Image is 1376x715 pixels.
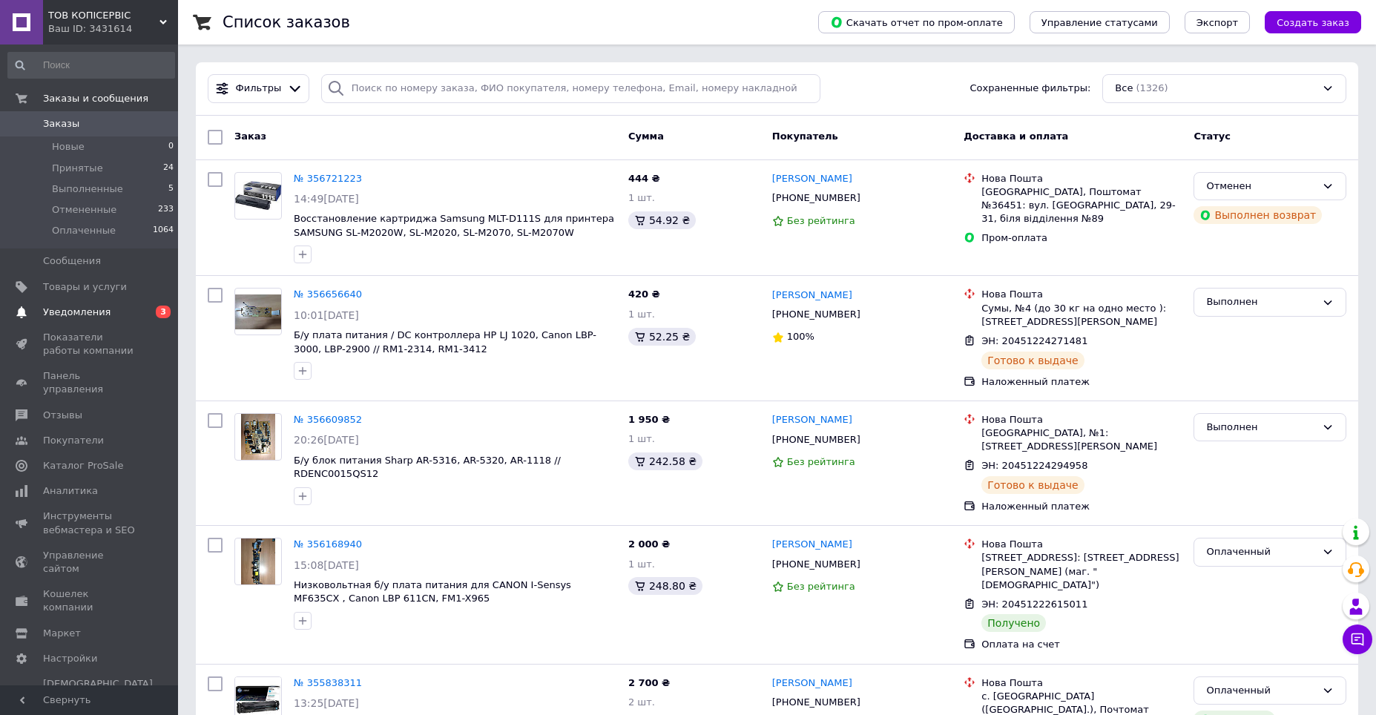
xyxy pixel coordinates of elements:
div: [GEOGRAPHIC_DATA], Поштомат №36451: вул. [GEOGRAPHIC_DATA], 29-31, біля відділення №89 [981,185,1182,226]
span: 10:01[DATE] [294,309,359,321]
a: [PERSON_NAME] [772,413,852,427]
div: Нова Пошта [981,676,1182,690]
span: 444 ₴ [628,173,660,184]
span: Управление статусами [1041,17,1158,28]
div: Наложенный платеж [981,375,1182,389]
div: Выполнен [1206,294,1316,310]
div: Готово к выдаче [981,352,1084,369]
span: (1326) [1136,82,1168,93]
span: Создать заказ [1277,17,1349,28]
span: Товары и услуги [43,280,127,294]
span: Оплаченные [52,224,116,237]
div: Нова Пошта [981,172,1182,185]
div: [GEOGRAPHIC_DATA], №1: [STREET_ADDRESS][PERSON_NAME] [981,426,1182,453]
span: Сумма [628,131,664,142]
a: [PERSON_NAME] [772,538,852,552]
a: № 356721223 [294,173,362,184]
a: [PERSON_NAME] [772,676,852,691]
span: Экспорт [1196,17,1238,28]
a: № 356168940 [294,538,362,550]
a: Создать заказ [1250,16,1361,27]
span: ЭН: 20451224271481 [981,335,1087,346]
img: Фото товару [235,294,281,329]
span: Отзывы [43,409,82,422]
img: Фото товару [241,538,276,584]
span: Фильтры [236,82,282,96]
div: [PHONE_NUMBER] [769,555,863,574]
span: Выполненные [52,182,123,196]
span: Каталог ProSale [43,459,123,472]
a: № 356656640 [294,289,362,300]
div: Выполнен [1206,420,1316,435]
div: [PHONE_NUMBER] [769,693,863,712]
span: Кошелек компании [43,587,137,614]
span: 1 шт. [628,433,655,444]
span: 0 [168,140,174,154]
span: 233 [158,203,174,217]
div: Отменен [1206,179,1316,194]
span: Сообщения [43,254,101,268]
span: 14:49[DATE] [294,193,359,205]
a: Восстановление картриджа Samsung MLT-D111S для принтера SAMSUNG SL-M2020W, SL-M2020, SL-M2070, SL... [294,213,614,238]
span: 1064 [153,224,174,237]
a: № 355838311 [294,677,362,688]
button: Экспорт [1185,11,1250,33]
span: 3 [156,306,171,318]
div: Пром-оплата [981,231,1182,245]
span: 420 ₴ [628,289,660,300]
div: Оплаченный [1206,683,1316,699]
div: Наложенный платеж [981,500,1182,513]
span: Новые [52,140,85,154]
div: [PHONE_NUMBER] [769,305,863,324]
span: Статус [1194,131,1231,142]
span: 2 шт. [628,696,655,708]
div: [PHONE_NUMBER] [769,188,863,208]
div: [STREET_ADDRESS]: [STREET_ADDRESS][PERSON_NAME] (маг. "[DEMOGRAPHIC_DATA]") [981,551,1182,592]
span: Без рейтинга [787,215,855,226]
span: 20:26[DATE] [294,434,359,446]
div: Нова Пошта [981,288,1182,301]
span: 2 000 ₴ [628,538,670,550]
span: ЭН: 20451224294958 [981,460,1087,471]
div: 52.25 ₴ [628,328,696,346]
div: Ваш ID: 3431614 [48,22,178,36]
span: Без рейтинга [787,456,855,467]
a: Б/у плата питания / DC контроллера HP LJ 1020, Canon LBP-3000, LBP-2900 // RM1-2314, RM1-3412 [294,329,596,355]
span: Низковольтная б/у плата питания для CANON I-Sensys MF635CX , Canon LBP 611CN, FM1-X965 [294,579,571,604]
a: [PERSON_NAME] [772,172,852,186]
span: Скачать отчет по пром-оплате [830,16,1003,29]
input: Поиск по номеру заказа, ФИО покупателя, номеру телефона, Email, номеру накладной [321,74,820,103]
span: Настройки [43,652,97,665]
div: Нова Пошта [981,413,1182,426]
span: Уведомления [43,306,111,319]
a: Фото товару [234,538,282,585]
div: Выполнен возврат [1194,206,1322,224]
span: Управление сайтом [43,549,137,576]
span: 1 шт. [628,559,655,570]
img: Фото товару [235,181,281,210]
span: 24 [163,162,174,175]
button: Чат с покупателем [1343,625,1372,654]
a: Фото товару [234,172,282,220]
a: Б/у блок питания Sharp AR-5316, AR-5320, AR-1118 // RDENC0015QS12 [294,455,561,480]
span: 1 950 ₴ [628,414,670,425]
div: Получено [981,614,1046,632]
div: [PHONE_NUMBER] [769,430,863,449]
span: 2 700 ₴ [628,677,670,688]
span: Панель управления [43,369,137,396]
span: Покупатели [43,434,104,447]
div: Готово к выдаче [981,476,1084,494]
div: 242.58 ₴ [628,452,702,470]
span: Все [1115,82,1133,96]
span: 100% [787,331,814,342]
div: 54.92 ₴ [628,211,696,229]
button: Создать заказ [1265,11,1361,33]
div: 248.80 ₴ [628,577,702,595]
span: Доставка и оплата [964,131,1068,142]
span: Маркет [43,627,81,640]
input: Поиск [7,52,175,79]
h1: Список заказов [223,13,350,31]
span: Без рейтинга [787,581,855,592]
